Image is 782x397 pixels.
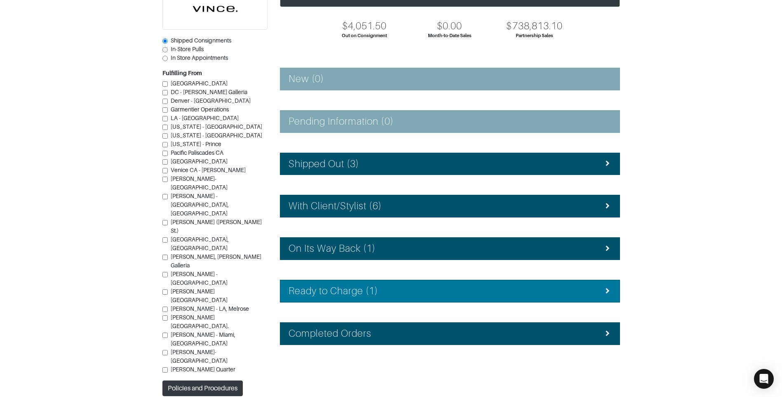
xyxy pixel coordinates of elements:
[162,255,168,260] input: [PERSON_NAME], [PERSON_NAME] Galleria
[171,37,231,44] span: Shipped Consignments
[171,219,262,234] span: [PERSON_NAME] ([PERSON_NAME] St.)
[162,142,168,147] input: [US_STATE] - Prince
[162,159,168,165] input: [GEOGRAPHIC_DATA]
[162,237,168,243] input: [GEOGRAPHIC_DATA], [GEOGRAPHIC_DATA]
[171,331,235,347] span: [PERSON_NAME] - Miami, [GEOGRAPHIC_DATA]
[342,20,387,32] div: $4,051.50
[171,349,228,364] span: [PERSON_NAME]- [GEOGRAPHIC_DATA]
[171,132,262,139] span: [US_STATE] - [GEOGRAPHIC_DATA]
[162,194,168,199] input: [PERSON_NAME] - [GEOGRAPHIC_DATA], [GEOGRAPHIC_DATA]
[289,200,382,212] h4: With Client/Stylist (6)
[162,38,168,44] input: Shipped Consignments
[506,20,563,32] div: $738,813.10
[437,20,462,32] div: $0.00
[162,367,168,373] input: [PERSON_NAME] Quarter
[171,305,249,312] span: [PERSON_NAME] - LA, Melrose
[171,175,228,191] span: [PERSON_NAME]-[GEOGRAPHIC_DATA]
[162,220,168,225] input: [PERSON_NAME] ([PERSON_NAME] St.)
[171,236,229,251] span: [GEOGRAPHIC_DATA], [GEOGRAPHIC_DATA]
[162,81,168,87] input: [GEOGRAPHIC_DATA]
[162,107,168,113] input: Garmentier Operations
[171,106,229,113] span: Garmentier Operations
[162,125,168,130] input: [US_STATE] - [GEOGRAPHIC_DATA]
[162,56,168,61] input: In Store Appointments
[428,32,472,39] div: Month-to-Date Sales
[162,47,168,52] input: In-Store Pulls
[162,133,168,139] input: [US_STATE] - [GEOGRAPHIC_DATA]
[162,289,168,295] input: [PERSON_NAME][GEOGRAPHIC_DATA]
[162,168,168,173] input: Venice CA - [PERSON_NAME]
[171,193,229,217] span: [PERSON_NAME] - [GEOGRAPHIC_DATA], [GEOGRAPHIC_DATA]
[289,158,359,170] h4: Shipped Out (3)
[162,99,168,104] input: Denver - [GEOGRAPHIC_DATA]
[162,380,243,396] button: Policies and Procedures
[162,177,168,182] input: [PERSON_NAME]-[GEOGRAPHIC_DATA]
[162,69,202,78] label: Fulfilling From
[516,32,553,39] div: Partnership Sales
[342,32,387,39] div: Out on Consignment
[171,158,228,165] span: [GEOGRAPHIC_DATA]
[171,46,204,52] span: In-Store Pulls
[162,90,168,95] input: DC - [PERSON_NAME] Galleria
[754,369,774,389] div: Open Intercom Messenger
[171,366,235,373] span: [PERSON_NAME] Quarter
[171,89,247,95] span: DC - [PERSON_NAME] Galleria
[162,333,168,338] input: [PERSON_NAME] - Miami, [GEOGRAPHIC_DATA]
[162,151,168,156] input: Pacific Paliscades CA
[171,54,228,61] span: In Store Appointments
[171,167,246,173] span: Venice CA - [PERSON_NAME]
[171,314,229,329] span: [PERSON_NAME][GEOGRAPHIC_DATA].
[171,149,223,156] span: Pacific Paliscades CA
[171,115,239,121] span: LA - [GEOGRAPHIC_DATA]
[171,141,221,147] span: [US_STATE] - Prince
[289,328,372,340] h4: Completed Orders
[289,116,394,128] h4: Pending Information (0)
[162,350,168,355] input: [PERSON_NAME]- [GEOGRAPHIC_DATA]
[162,116,168,121] input: LA - [GEOGRAPHIC_DATA]
[171,253,261,269] span: [PERSON_NAME], [PERSON_NAME] Galleria
[289,243,376,255] h4: On Its Way Back (1)
[162,315,168,321] input: [PERSON_NAME][GEOGRAPHIC_DATA].
[289,73,324,85] h4: New (0)
[171,288,228,303] span: [PERSON_NAME][GEOGRAPHIC_DATA]
[171,97,251,104] span: Denver - [GEOGRAPHIC_DATA]
[162,307,168,312] input: [PERSON_NAME] - LA, Melrose
[162,272,168,277] input: [PERSON_NAME] - [GEOGRAPHIC_DATA]
[171,271,228,286] span: [PERSON_NAME] - [GEOGRAPHIC_DATA]
[171,123,262,130] span: [US_STATE] - [GEOGRAPHIC_DATA]
[171,80,228,87] span: [GEOGRAPHIC_DATA]
[289,285,378,297] h4: Ready to Charge (1)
